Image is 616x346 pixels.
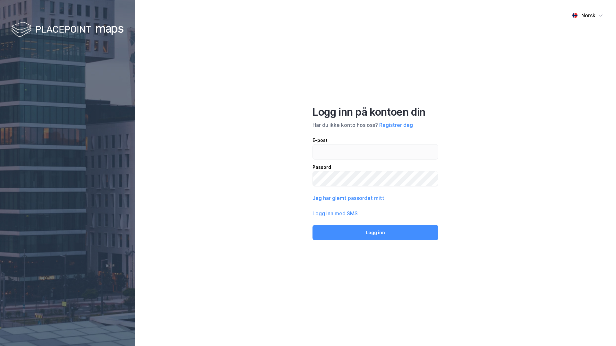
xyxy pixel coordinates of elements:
[312,106,438,119] div: Logg inn på kontoen din
[11,21,124,39] img: logo-white.f07954bde2210d2a523dddb988cd2aa7.svg
[312,136,438,144] div: E-post
[312,121,438,129] div: Har du ikke konto hos oss?
[312,225,438,240] button: Logg inn
[312,210,358,217] button: Logg inn med SMS
[312,163,438,171] div: Passord
[379,121,413,129] button: Registrer deg
[312,194,384,202] button: Jeg har glemt passordet mitt
[581,12,595,19] div: Norsk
